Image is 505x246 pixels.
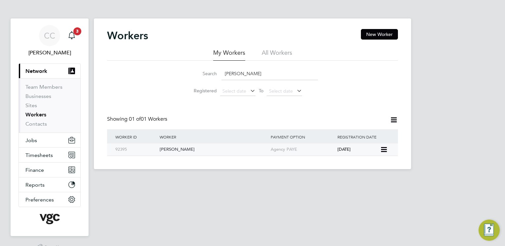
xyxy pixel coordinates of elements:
button: Preferences [19,192,80,207]
div: Worker [158,129,269,144]
div: Registration Date [336,129,391,144]
a: Businesses [25,93,51,99]
label: Registered [187,88,217,94]
a: Go to home page [19,214,81,224]
span: 3 [73,27,81,35]
nav: Main navigation [11,18,89,236]
a: CC[PERSON_NAME] [19,25,81,57]
div: Payment Option [269,129,336,144]
span: Jobs [25,137,37,143]
li: My Workers [213,49,245,61]
div: Worker ID [114,129,158,144]
div: Network [19,78,80,133]
img: vgcgroup-logo-retina.png [40,214,60,224]
button: Engage Resource Center [479,220,500,241]
a: Contacts [25,121,47,127]
span: To [257,86,265,95]
span: CC [44,31,55,40]
button: Timesheets [19,148,80,162]
button: Finance [19,163,80,177]
input: Name, email or phone number [221,67,318,80]
li: All Workers [262,49,292,61]
span: 01 of [129,116,141,122]
a: 3 [65,25,78,46]
a: Sites [25,102,37,108]
a: Team Members [25,84,62,90]
button: Reports [19,177,80,192]
span: Timesheets [25,152,53,158]
span: 01 Workers [129,116,167,122]
span: Network [25,68,47,74]
span: Select date [222,88,246,94]
span: Reports [25,182,45,188]
button: Jobs [19,133,80,147]
a: 92395[PERSON_NAME]Agency PAYE[DATE] [114,143,380,149]
div: [PERSON_NAME] [158,143,269,156]
h2: Workers [107,29,148,42]
span: Select date [269,88,293,94]
div: Agency PAYE [269,143,336,156]
span: [DATE] [337,146,351,152]
div: Showing [107,116,169,123]
div: 92395 [114,143,158,156]
span: Finance [25,167,44,173]
span: Preferences [25,197,54,203]
label: Search [187,71,217,77]
span: Connor Campbell [19,49,81,57]
button: Network [19,64,80,78]
a: Workers [25,111,46,118]
button: New Worker [361,29,398,40]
